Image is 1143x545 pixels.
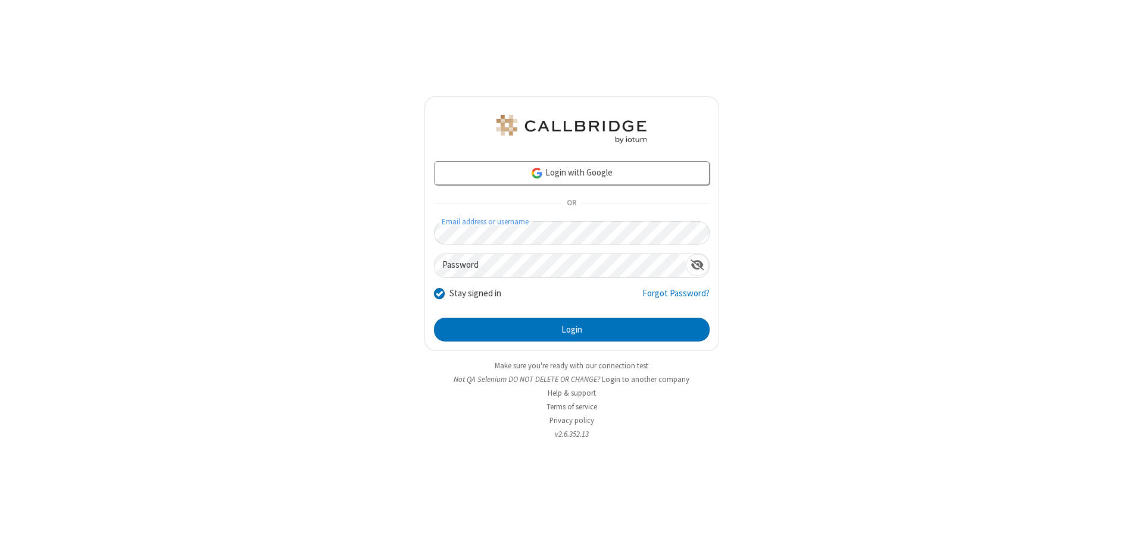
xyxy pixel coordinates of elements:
label: Stay signed in [449,287,501,300]
a: Login with Google [434,161,710,185]
a: Make sure you're ready with our connection test [495,361,648,371]
input: Email address or username [434,221,710,245]
a: Help & support [548,388,596,398]
li: Not QA Selenium DO NOT DELETE OR CHANGE? [424,374,719,385]
img: QA Selenium DO NOT DELETE OR CHANGE [494,115,649,143]
a: Terms of service [546,402,597,412]
button: Login [434,318,710,342]
span: OR [562,195,581,212]
div: Show password [686,254,709,276]
button: Login to another company [602,374,689,385]
a: Privacy policy [549,415,594,425]
input: Password [435,254,686,277]
img: google-icon.png [530,167,544,180]
li: v2.6.352.13 [424,428,719,440]
a: Forgot Password? [642,287,710,309]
